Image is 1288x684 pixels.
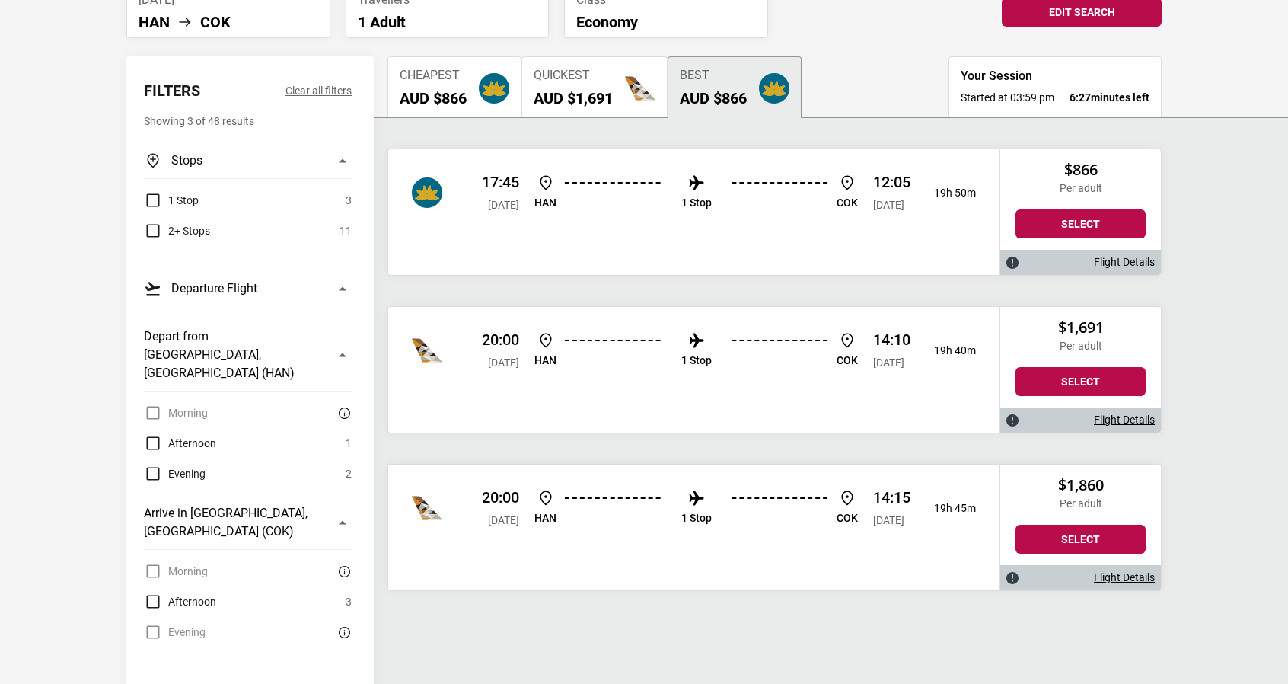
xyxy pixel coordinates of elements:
[873,331,910,349] p: 14:10
[873,199,904,211] span: [DATE]
[488,356,519,369] span: [DATE]
[1000,408,1161,433] div: Flight Details
[681,512,712,525] p: 1 Stop
[534,512,556,525] p: HAN
[400,69,467,83] span: Cheapest
[1015,318,1146,337] h2: $1,691
[400,89,467,107] h2: AUD $866
[168,191,199,209] span: 1 Stop
[333,623,352,641] button: There are currently no flights matching this search criteria. Try removing some search filters.
[144,593,216,611] label: Afternoon
[139,13,170,31] li: HAN
[961,90,1054,105] span: Started at 03:59 pm
[873,173,910,191] p: 12:05
[488,514,519,526] span: [DATE]
[1070,90,1149,105] strong: minutes left
[144,328,324,382] h3: Depart from [GEOGRAPHIC_DATA], [GEOGRAPHIC_DATA] (HAN)
[358,13,537,31] p: 1 Adult
[534,69,613,83] span: Quickest
[534,89,613,107] h2: AUD $1,691
[1015,497,1146,510] p: Per adult
[534,197,556,209] p: HAN
[200,13,231,31] li: COK
[488,199,519,211] span: [DATE]
[144,318,352,392] button: Depart from [GEOGRAPHIC_DATA], [GEOGRAPHIC_DATA] (HAN)
[1015,525,1146,554] button: Select
[1094,256,1155,269] a: Flight Details
[346,434,352,452] span: 1
[346,191,352,209] span: 3
[144,504,324,541] h3: Arrive in [GEOGRAPHIC_DATA], [GEOGRAPHIC_DATA] (COK)
[412,335,442,366] img: Oman Air
[681,354,712,367] p: 1 Stop
[482,331,519,349] p: 20:00
[961,69,1149,84] h3: Your Session
[482,488,519,507] p: 20:00
[412,177,442,208] img: Vietnam Airlines
[873,356,904,369] span: [DATE]
[144,465,206,483] label: Evening
[168,593,216,611] span: Afternoon
[144,142,352,179] button: Stops
[340,222,352,240] span: 11
[837,354,858,367] p: COK
[144,434,216,452] label: Afternoon
[1015,476,1146,494] h2: $1,860
[1015,182,1146,195] p: Per adult
[873,488,910,507] p: 14:15
[144,112,352,130] p: Showing 3 of 48 results
[171,152,202,170] h3: Stops
[1015,161,1146,179] h2: $866
[534,354,556,367] p: HAN
[923,344,976,357] p: 19h 40m
[144,82,200,100] h2: Filters
[168,222,210,240] span: 2+ Stops
[1094,571,1155,584] a: Flight Details
[171,280,257,298] h3: Departure Flight
[144,270,352,306] button: Departure Flight
[680,69,747,83] span: Best
[333,404,352,422] button: There are currently no flights matching this search criteria. Try removing some search filters.
[168,434,216,452] span: Afternoon
[923,187,976,200] p: 19h 50m
[1000,565,1161,590] div: Flight Details
[412,493,442,523] img: Batik Air Malaysia
[1070,91,1091,104] span: 6:27
[388,149,999,275] div: Vietnam Airlines 17:45 [DATE] HAN 1 Stop COK 12:05 [DATE] 19h 50m
[680,89,747,107] h2: AUD $866
[923,502,976,515] p: 19h 45m
[576,13,756,31] p: Economy
[837,512,858,525] p: COK
[346,593,352,611] span: 3
[333,562,352,580] button: There are currently no flights matching this search criteria. Try removing some search filters.
[681,197,712,209] p: 1 Stop
[285,82,352,100] button: Clear all filters
[144,191,199,209] label: 1 Stop
[144,495,352,550] button: Arrive in [GEOGRAPHIC_DATA], [GEOGRAPHIC_DATA] (COK)
[873,514,904,526] span: [DATE]
[346,465,352,483] span: 2
[388,307,999,433] div: Etihad Airways 20:00 [DATE] HAN 1 Stop COK 14:10 [DATE] 19h 40m
[1000,250,1161,275] div: Flight Details
[837,197,858,209] p: COK
[1015,340,1146,353] p: Per adult
[144,222,210,240] label: 2+ Stops
[168,465,206,483] span: Evening
[1094,414,1155,427] a: Flight Details
[388,465,999,590] div: Etihad Airways 20:00 [DATE] HAN 1 Stop COK 14:15 [DATE] 19h 45m
[1015,209,1146,238] button: Select
[482,173,519,191] p: 17:45
[1015,367,1146,396] button: Select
